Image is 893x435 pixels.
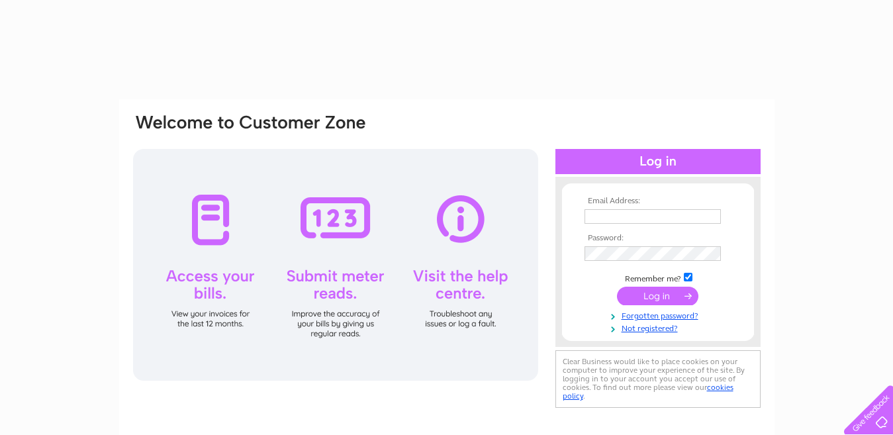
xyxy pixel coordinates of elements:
[563,383,733,401] a: cookies policy
[585,321,735,334] a: Not registered?
[581,271,735,284] td: Remember me?
[585,309,735,321] a: Forgotten password?
[581,234,735,243] th: Password:
[617,287,698,305] input: Submit
[555,350,761,408] div: Clear Business would like to place cookies on your computer to improve your experience of the sit...
[581,197,735,206] th: Email Address:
